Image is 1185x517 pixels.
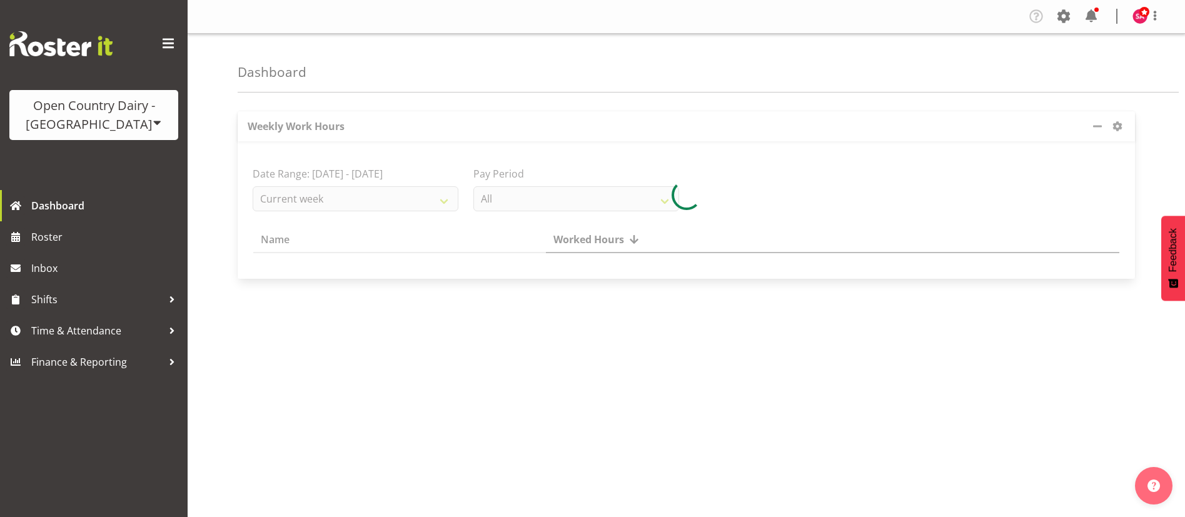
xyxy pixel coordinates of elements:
img: stacey-allen7479.jpg [1132,9,1147,24]
img: Rosterit website logo [9,31,113,56]
span: Time & Attendance [31,321,163,340]
button: Feedback - Show survey [1161,216,1185,301]
span: Shifts [31,290,163,309]
div: Open Country Dairy - [GEOGRAPHIC_DATA] [22,96,166,134]
h4: Dashboard [238,65,306,79]
span: Finance & Reporting [31,353,163,371]
img: help-xxl-2.png [1147,479,1160,492]
span: Dashboard [31,196,181,215]
span: Feedback [1167,228,1179,272]
span: Inbox [31,259,181,278]
span: Roster [31,228,181,246]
